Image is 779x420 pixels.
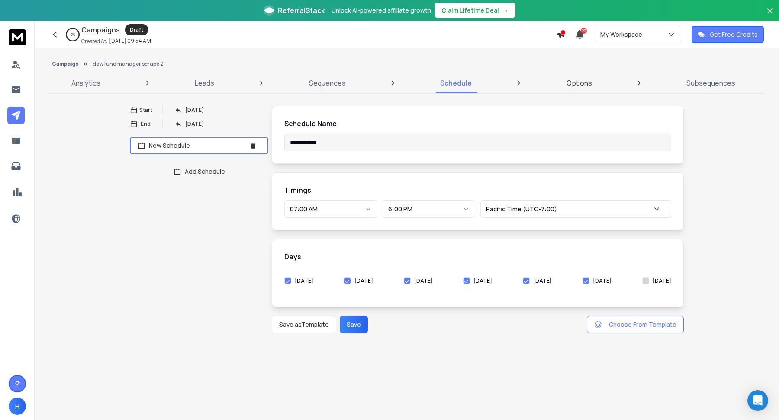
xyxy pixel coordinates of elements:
p: Subsequences [686,78,735,88]
p: Schedule [440,78,472,88]
p: Pacific Time (UTC-7:00) [486,205,560,213]
p: Start [139,107,152,114]
p: Get Free Credits [710,30,758,39]
a: Sequences [304,73,351,93]
button: 07:00 AM [284,200,377,218]
button: Save [340,316,368,333]
a: Schedule [435,73,477,93]
h1: Days [284,251,671,262]
div: Open Intercom Messenger [747,390,768,411]
p: Unlock AI-powered affiliate growth [332,6,431,15]
p: Created At: [81,38,107,45]
p: 0 % [71,32,75,37]
h1: Schedule Name [284,118,671,129]
button: Campaign [52,60,79,67]
a: Options [561,73,597,93]
button: H [9,398,26,415]
button: Claim Lifetime Deal→ [435,3,515,18]
p: Sequences [309,78,346,88]
p: Leads [195,78,214,88]
p: Options [567,78,592,88]
button: 6:00 PM [383,200,476,218]
span: ReferralStack [278,5,325,16]
label: [DATE] [354,277,373,284]
button: Save asTemplate [272,316,336,333]
div: Draft [125,24,148,35]
p: dev/fund manager scrape 2 [93,60,164,67]
span: → [502,6,509,15]
a: Leads [190,73,219,93]
p: End [141,121,151,127]
p: [DATE] [185,107,204,114]
a: Analytics [66,73,106,93]
button: Close banner [764,5,776,26]
h1: Timings [284,185,671,195]
label: [DATE] [533,277,552,284]
span: 27 [581,28,587,34]
h1: Campaigns [81,25,120,35]
p: Analytics [71,78,100,88]
p: [DATE] [185,121,204,127]
a: Subsequences [681,73,740,93]
button: Add Schedule [130,163,268,180]
button: Choose From Template [587,316,684,333]
p: My Workspace [600,30,646,39]
label: [DATE] [414,277,433,284]
span: Choose From Template [609,320,676,329]
label: [DATE] [653,277,671,284]
button: Get Free Credits [692,26,764,43]
label: [DATE] [473,277,492,284]
label: [DATE] [295,277,313,284]
p: [DATE] 09:54 AM [109,38,151,45]
p: New Schedule [149,141,246,150]
label: [DATE] [593,277,612,284]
